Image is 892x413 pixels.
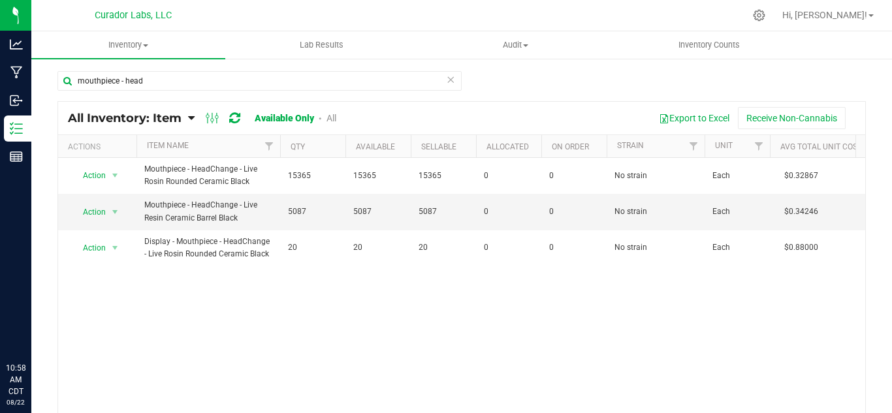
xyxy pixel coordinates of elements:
span: 15365 [419,170,468,182]
a: Filter [748,135,770,157]
inline-svg: Reports [10,150,23,163]
span: 5087 [419,206,468,218]
iframe: Resource center unread badge [39,307,54,322]
p: 10:58 AM CDT [6,362,25,397]
span: Hi, [PERSON_NAME]! [782,10,867,20]
span: select [107,239,123,257]
span: All Inventory: Item [68,111,182,125]
span: 0 [549,206,599,218]
span: Lab Results [282,39,361,51]
span: Mouthpiece - HeadChange - Live Resin Ceramic Barrel Black [144,199,272,224]
span: 0 [484,206,534,218]
span: Audit [419,39,612,51]
span: Each [712,170,762,182]
span: Display - Mouthpiece - HeadChange - Live Rosin Rounded Ceramic Black [144,236,272,260]
iframe: Resource center [13,309,52,348]
a: Filter [683,135,705,157]
inline-svg: Analytics [10,38,23,51]
span: 5087 [288,206,338,218]
div: Manage settings [751,9,767,22]
span: 20 [419,241,468,254]
inline-svg: Inbound [10,94,23,107]
span: 5087 [353,206,403,218]
a: On Order [552,142,589,151]
span: 0 [549,241,599,254]
a: All [327,113,336,123]
div: Actions [68,142,131,151]
span: Inventory Counts [661,39,757,51]
span: No strain [614,206,697,218]
a: Filter [259,135,280,157]
span: 0 [484,170,534,182]
span: Inventory [31,39,225,51]
span: 15365 [288,170,338,182]
span: $0.34246 [778,202,825,221]
button: Receive Non-Cannabis [738,107,846,129]
span: 20 [353,241,403,254]
a: Available [356,142,395,151]
span: No strain [614,241,697,254]
a: Allocated [486,142,529,151]
a: Inventory [31,31,225,59]
span: Action [71,203,106,221]
span: No strain [614,170,697,182]
span: Each [712,206,762,218]
span: Each [712,241,762,254]
inline-svg: Inventory [10,122,23,135]
a: Strain [617,141,644,150]
span: Clear [446,71,455,88]
a: Avg Total Unit Cost [780,142,862,151]
span: Mouthpiece - HeadChange - Live Rosin Rounded Ceramic Black [144,163,272,188]
span: Curador Labs, LLC [95,10,172,21]
span: Action [71,166,106,185]
span: select [107,203,123,221]
input: Search Item Name, Retail Display Name, SKU, Part Number... [57,71,462,91]
a: Qty [291,142,305,151]
span: 15365 [353,170,403,182]
a: All Inventory: Item [68,111,188,125]
inline-svg: Manufacturing [10,66,23,79]
span: 0 [549,170,599,182]
p: 08/22 [6,397,25,407]
a: Available Only [255,113,314,123]
a: Inventory Counts [613,31,806,59]
span: 20 [288,241,338,254]
span: Action [71,239,106,257]
a: Audit [419,31,613,59]
span: select [107,166,123,185]
span: 0 [484,241,534,254]
button: Export to Excel [650,107,738,129]
a: Unit [715,141,733,150]
a: Sellable [421,142,456,151]
a: Item Name [147,141,189,150]
span: $0.32867 [778,166,825,185]
span: $0.88000 [778,238,825,257]
a: Lab Results [225,31,419,59]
